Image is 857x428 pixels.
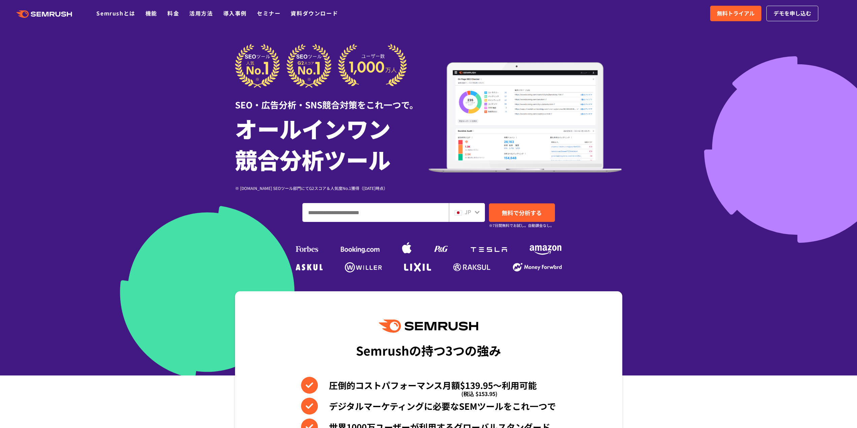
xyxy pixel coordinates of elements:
[489,222,554,229] small: ※7日間無料でお試し。自動課金なし。
[301,398,556,415] li: デジタルマーケティングに必要なSEMツールをこれ一つで
[223,9,247,17] a: 導入事例
[502,208,542,217] span: 無料で分析する
[356,338,501,363] div: Semrushの持つ3つの強み
[489,203,555,222] a: 無料で分析する
[379,320,478,333] img: Semrush
[145,9,157,17] a: 機能
[710,6,761,21] a: 無料トライアル
[465,208,471,216] span: JP
[773,9,811,18] span: デモを申し込む
[257,9,281,17] a: セミナー
[235,113,429,175] h1: オールインワン 競合分析ツール
[235,88,429,111] div: SEO・広告分析・SNS競合対策をこれ一つで。
[303,203,449,222] input: ドメイン、キーワードまたはURLを入力してください
[167,9,179,17] a: 料金
[291,9,338,17] a: 資料ダウンロード
[461,385,497,402] span: (税込 $153.95)
[717,9,755,18] span: 無料トライアル
[235,185,429,191] div: ※ [DOMAIN_NAME] SEOツール部門にてG2スコア＆人気度No.1獲得（[DATE]時点）
[766,6,818,21] a: デモを申し込む
[189,9,213,17] a: 活用方法
[96,9,135,17] a: Semrushとは
[301,377,556,394] li: 圧倒的コストパフォーマンス月額$139.95〜利用可能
